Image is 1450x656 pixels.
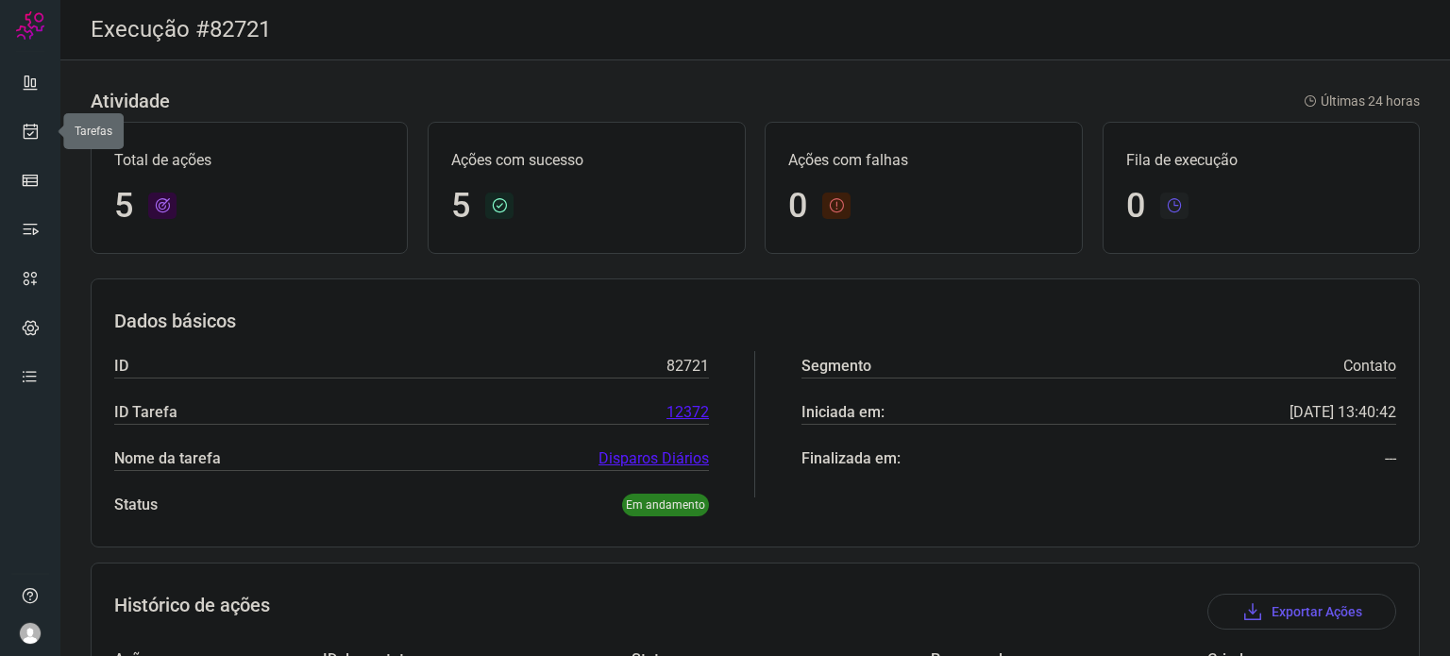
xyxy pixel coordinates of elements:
[801,401,885,424] p: Iniciada em:
[114,447,221,470] p: Nome da tarefa
[666,401,709,424] a: 12372
[788,186,807,227] h1: 0
[114,186,133,227] h1: 5
[114,355,128,378] p: ID
[91,90,170,112] h3: Atividade
[91,16,271,43] h2: Execução #82721
[599,447,709,470] a: Disparos Diários
[451,149,721,172] p: Ações com sucesso
[1126,149,1396,172] p: Fila de execução
[666,355,709,378] p: 82721
[1126,186,1145,227] h1: 0
[16,11,44,40] img: Logo
[1207,594,1396,630] button: Exportar Ações
[451,186,470,227] h1: 5
[801,447,901,470] p: Finalizada em:
[1343,355,1396,378] p: Contato
[114,594,270,630] h3: Histórico de ações
[1304,92,1420,111] p: Últimas 24 horas
[114,149,384,172] p: Total de ações
[19,622,42,645] img: avatar-user-boy.jpg
[1385,447,1396,470] p: ---
[801,355,871,378] p: Segmento
[114,401,177,424] p: ID Tarefa
[114,310,1396,332] h3: Dados básicos
[622,494,709,516] p: Em andamento
[75,125,112,138] span: Tarefas
[788,149,1058,172] p: Ações com falhas
[114,494,158,516] p: Status
[1290,401,1396,424] p: [DATE] 13:40:42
